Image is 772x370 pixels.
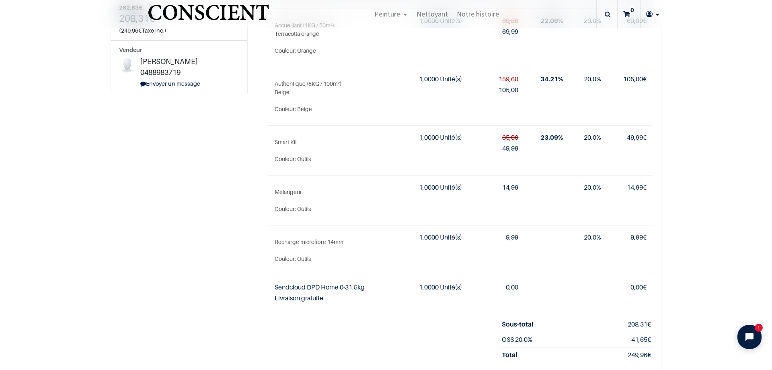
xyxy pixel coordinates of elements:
span: 1,0000 [419,233,439,241]
span: 49,99 [627,133,643,141]
span: Sendcloud DPD Home 0-31.5kg Livraison gratuite [275,283,365,302]
div: 9,99 [475,232,519,243]
small: ( Taxe inc.) [119,27,166,34]
div: 159,60 [475,74,519,85]
span: OSS 20.0% [502,335,532,343]
iframe: Tidio Chat [731,318,768,356]
span: 20.0% [584,75,601,83]
div: 65,00 [475,132,519,143]
span: 1,0000 [419,133,439,141]
a: Accueillant (4KG / 50m²)Terracotta orangé Couleur: Orange [275,21,391,55]
span: Unité(s) [440,75,462,83]
strong: 23.09% [540,133,563,141]
img: Contact [119,56,136,72]
span: € [628,351,651,359]
span: Unité(s) [440,183,462,191]
span: 0,00 [630,283,643,291]
div: 14,99 [475,182,519,193]
span: € [631,335,651,343]
span: Nettoyant [417,9,448,19]
div: 0,00 [475,282,519,293]
span: 14,99 [627,183,643,191]
a: Authentique (8KG / 100m²)Beige Couleur: Beige [275,79,391,113]
span: Notre histoire [457,9,499,19]
span: Peinture [374,9,400,19]
span: € [630,233,647,241]
div: 105,00 [475,85,519,95]
span: 9,99 [630,233,643,241]
span: 105,00 [623,75,643,83]
span: 208,31 [628,320,647,328]
span: € [630,283,647,291]
span: Unité(s) [440,133,462,141]
p: Accueillant (4KG / 50m²) Terracotta orangé Couleur: Orange [275,21,391,55]
span: [PERSON_NAME] [140,57,197,66]
strong: Vendeur [119,46,142,53]
span: 41,65 [631,335,647,343]
div: 49,99 [475,143,519,154]
span: 249,96 [121,27,138,34]
span: € [627,133,647,141]
a: Envoyer un message [140,80,200,87]
span: 20.0% [584,133,601,141]
span: 20.0% [584,183,601,191]
span: 1,0000 [419,283,439,291]
strong: Total [502,351,517,359]
div: 69,99 [475,26,519,37]
span: 1,0000 [419,75,439,83]
span: € [628,320,651,328]
p: Authentique (8KG / 100m²) Beige Couleur: Beige [275,79,391,113]
span: € [623,75,647,83]
span: 249,96 [628,351,647,359]
span: 20.0% [584,233,601,241]
a: Smart Kit Couleur: Outils [275,138,391,163]
span: € [121,27,142,34]
span: Unité(s) [440,233,462,241]
strong: 34.21% [540,75,563,83]
span: 1,0000 [419,183,439,191]
a: Recharge microfibre 14mm Couleur: Outils [275,238,391,263]
span: € [627,183,647,191]
span: Unité(s) [440,283,462,291]
sup: 0 [628,6,636,14]
span: 0488983719 [140,68,181,76]
strong: Sous-total [502,320,533,328]
a: Mélangeur Couleur: Outils [275,188,391,213]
